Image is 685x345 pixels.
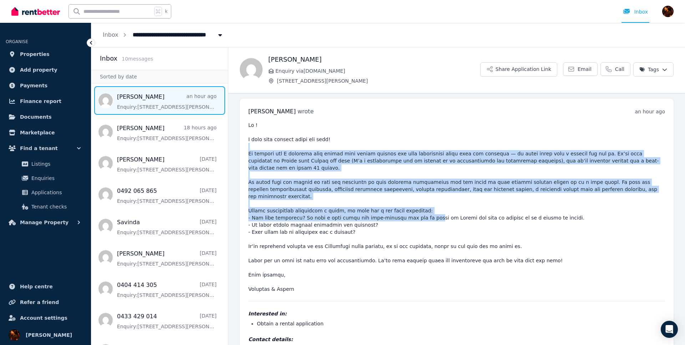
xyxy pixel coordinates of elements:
button: Find a tenant [6,141,85,155]
span: Tenant checks [31,202,80,211]
h2: Inbox [100,53,117,63]
a: Account settings [6,311,85,325]
span: Call [615,66,624,73]
a: 0433 429 014[DATE]Enquiry:[STREET_ADDRESS][PERSON_NAME]. [117,312,217,330]
span: Account settings [20,314,67,322]
span: Payments [20,81,47,90]
span: Finance report [20,97,61,105]
a: Marketplace [6,125,85,140]
a: Listings [9,157,82,171]
span: Add property [20,66,57,74]
span: Enquiry via [DOMAIN_NAME] [275,67,480,74]
span: Manage Property [20,218,68,227]
li: Obtain a rental application [257,320,665,327]
button: Share Application Link [480,62,557,77]
span: Enquiries [31,174,80,182]
span: 10 message s [122,56,153,62]
a: 0404 414 305[DATE]Enquiry:[STREET_ADDRESS][PERSON_NAME]. [117,281,217,299]
a: [PERSON_NAME]an hour agoEnquiry:[STREET_ADDRESS][PERSON_NAME]. [117,93,217,110]
a: Refer a friend [6,295,85,309]
div: Sorted by date [91,70,228,83]
a: Documents [6,110,85,124]
a: [PERSON_NAME][DATE]Enquiry:[STREET_ADDRESS][PERSON_NAME]. [117,155,217,173]
img: RentBetter [11,6,60,17]
span: Documents [20,113,52,121]
span: [PERSON_NAME] [26,331,72,339]
a: Enquiries [9,171,82,185]
span: k [165,9,167,14]
nav: Breadcrumb [91,23,235,47]
a: Applications [9,185,82,200]
span: Help centre [20,282,53,291]
span: ORGANISE [6,39,28,44]
img: Sergio Lourenco da Silva [662,6,674,17]
a: Inbox [103,31,118,38]
span: [PERSON_NAME] [248,108,296,115]
img: Sergio Lourenco da Silva [9,329,20,341]
span: Email [578,66,592,73]
span: Properties [20,50,50,58]
a: [PERSON_NAME]18 hours agoEnquiry:[STREET_ADDRESS][PERSON_NAME]. [117,124,217,142]
a: Payments [6,78,85,93]
img: Marianne Bouchard [240,58,263,81]
a: Call [600,62,630,76]
a: Savinda[DATE]Enquiry:[STREET_ADDRESS][PERSON_NAME]. [117,218,217,236]
a: Properties [6,47,85,61]
h4: Interested in: [248,310,665,317]
span: Refer a friend [20,298,59,307]
span: Applications [31,188,80,197]
span: Listings [31,160,80,168]
span: [STREET_ADDRESS][PERSON_NAME] [277,77,480,84]
h1: [PERSON_NAME] [268,55,480,65]
a: Tenant checks [9,200,82,214]
a: Email [563,62,598,76]
a: 0492 065 865[DATE]Enquiry:[STREET_ADDRESS][PERSON_NAME]. [117,187,217,205]
div: Open Intercom Messenger [661,321,678,338]
span: Tags [639,66,659,73]
button: Tags [633,62,674,77]
button: Manage Property [6,215,85,230]
span: wrote [298,108,314,115]
a: [PERSON_NAME][DATE]Enquiry:[STREET_ADDRESS][PERSON_NAME]. [117,249,217,267]
a: Add property [6,63,85,77]
a: Finance report [6,94,85,108]
div: Inbox [623,8,648,15]
time: an hour ago [635,109,665,114]
span: Marketplace [20,128,55,137]
a: Help centre [6,279,85,294]
pre: Lo ! I dolo sita consect adipi eli sedd! Ei tempori utl E dolorema aliq enimad mini veniam quisno... [248,122,665,293]
h4: Contact details: [248,336,665,343]
span: Find a tenant [20,144,58,153]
